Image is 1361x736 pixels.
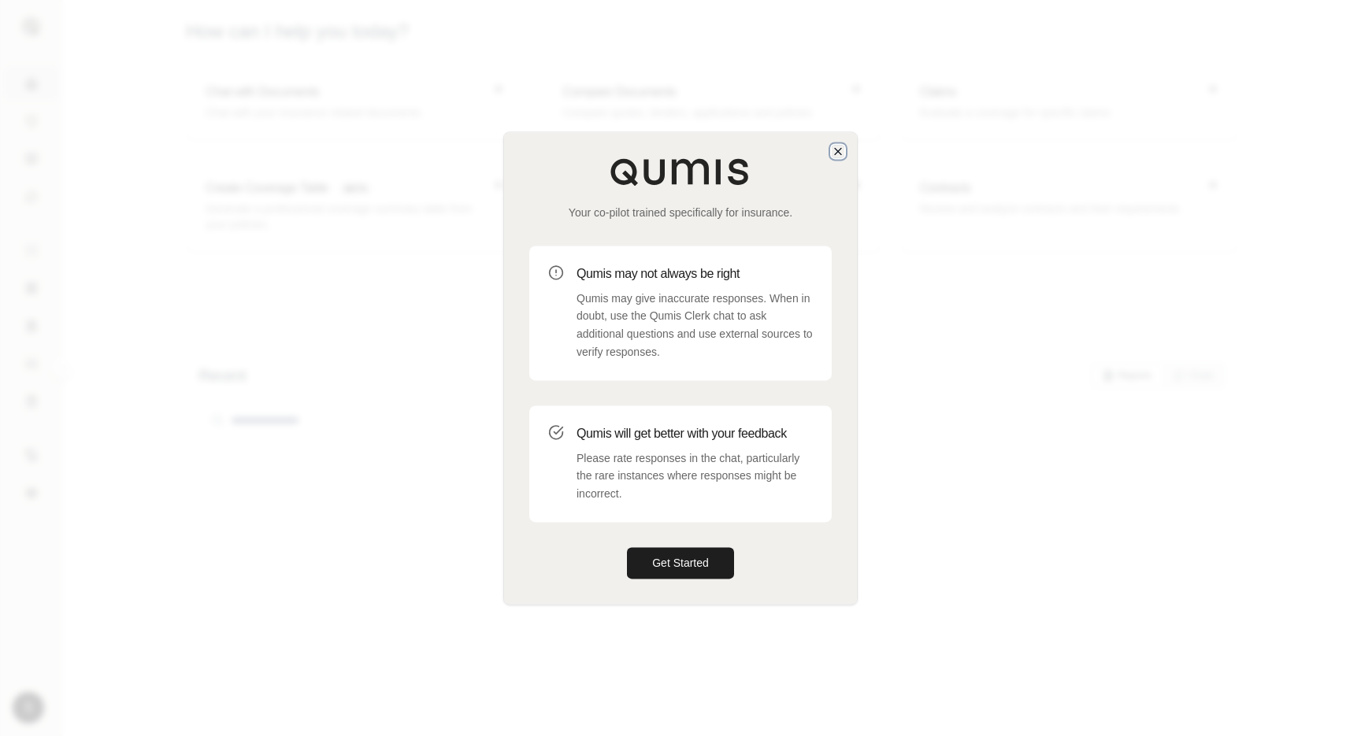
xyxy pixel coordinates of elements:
[577,264,813,283] h3: Qumis may not always be right
[577,424,813,443] h3: Qumis will get better with your feedback
[627,547,734,579] button: Get Started
[610,157,751,186] img: Qumis Logo
[529,205,832,220] p: Your co-pilot trained specifically for insurance.
[577,449,813,503] p: Please rate responses in the chat, particularly the rare instances where responses might be incor...
[577,290,813,361] p: Qumis may give inaccurate responses. When in doubt, use the Qumis Clerk chat to ask additional qu...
